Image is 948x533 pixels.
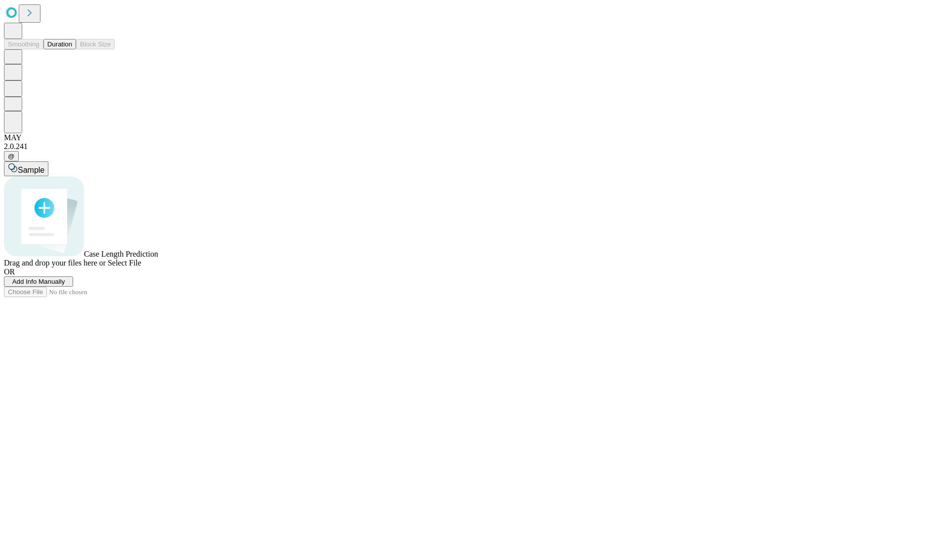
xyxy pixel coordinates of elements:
[4,267,15,276] span: OR
[84,250,158,258] span: Case Length Prediction
[8,152,15,160] span: @
[4,133,944,142] div: MAY
[12,278,65,285] span: Add Info Manually
[4,259,106,267] span: Drag and drop your files here or
[4,276,73,287] button: Add Info Manually
[4,161,48,176] button: Sample
[43,39,76,49] button: Duration
[4,39,43,49] button: Smoothing
[76,39,115,49] button: Block Size
[108,259,141,267] span: Select File
[18,166,44,174] span: Sample
[4,151,19,161] button: @
[4,142,944,151] div: 2.0.241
